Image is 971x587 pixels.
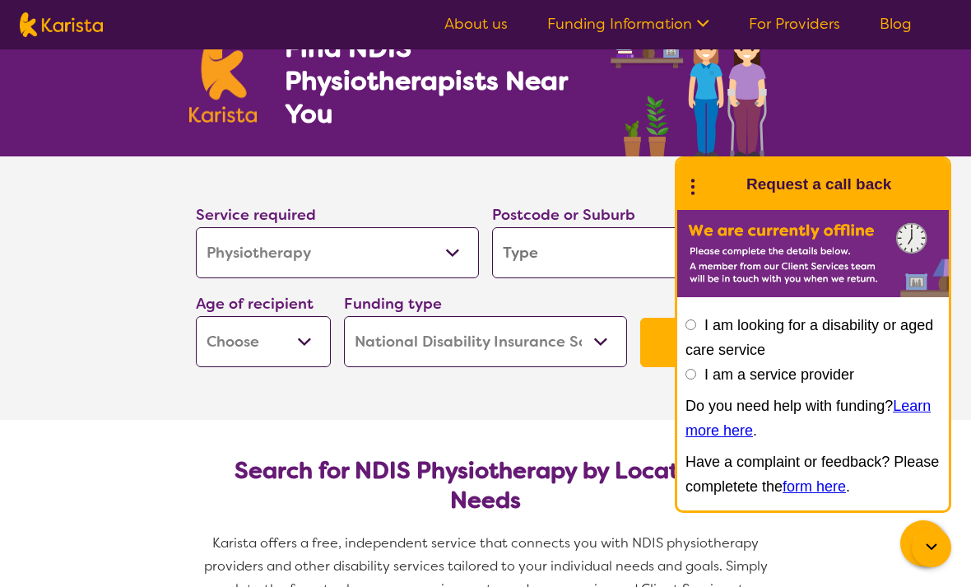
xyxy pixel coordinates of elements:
a: For Providers [749,14,840,34]
label: I am a service provider [704,366,854,383]
label: Postcode or Suburb [492,205,635,225]
h1: Find NDIS Physiotherapists Near You [285,31,589,130]
p: Do you need help with funding? . [685,394,941,443]
img: Karista logo [189,34,257,123]
img: physiotherapy [606,12,782,156]
p: Have a complaint or feedback? Please completete the . [685,450,941,499]
img: Karista offline chat form to request call back [677,210,949,297]
label: I am looking for a disability or aged care service [685,317,933,358]
h2: Search for NDIS Physiotherapy by Location & Needs [209,456,762,515]
img: Karista [704,168,736,201]
img: Karista logo [20,12,103,37]
a: form here [783,478,846,495]
label: Age of recipient [196,294,314,314]
a: Funding Information [547,14,709,34]
button: Channel Menu [900,520,946,566]
label: Funding type [344,294,442,314]
input: Type [492,227,775,278]
h1: Request a call back [746,172,891,197]
label: Service required [196,205,316,225]
a: About us [444,14,508,34]
a: Blog [880,14,912,34]
button: Search [640,318,775,367]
